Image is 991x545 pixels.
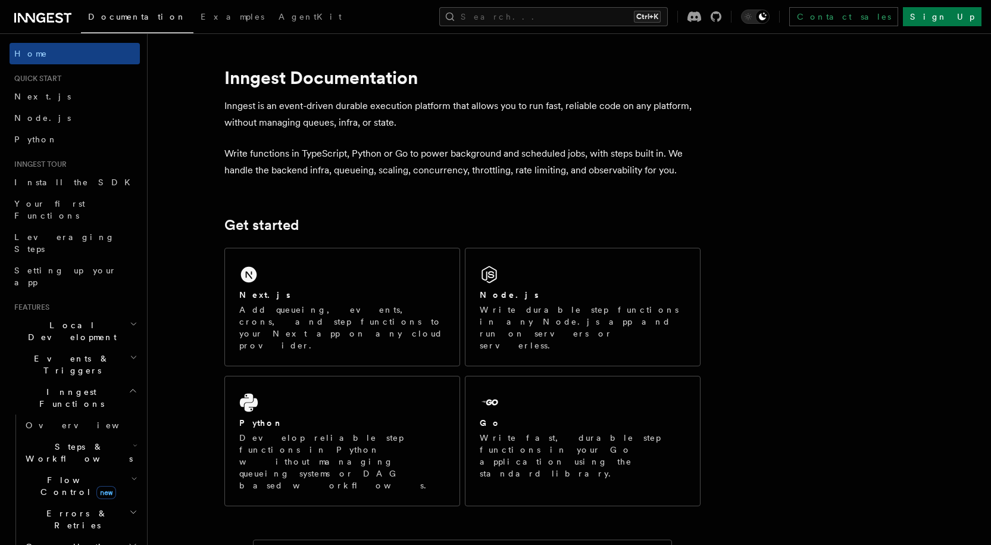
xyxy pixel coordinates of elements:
[480,432,686,479] p: Write fast, durable step functions in your Go application using the standard library.
[10,129,140,150] a: Python
[10,160,67,169] span: Inngest tour
[634,11,661,23] kbd: Ctrl+K
[21,507,129,531] span: Errors & Retries
[21,469,140,503] button: Flow Controlnew
[21,503,140,536] button: Errors & Retries
[10,386,129,410] span: Inngest Functions
[224,98,701,131] p: Inngest is an event-driven durable execution platform that allows you to run fast, reliable code ...
[10,43,140,64] a: Home
[14,48,48,60] span: Home
[439,7,668,26] button: Search...Ctrl+K
[201,12,264,21] span: Examples
[10,74,61,83] span: Quick start
[14,199,85,220] span: Your first Functions
[10,353,130,376] span: Events & Triggers
[21,436,140,469] button: Steps & Workflows
[10,381,140,415] button: Inngest Functions
[480,304,686,351] p: Write durable step functions in any Node.js app and run on servers or serverless.
[239,289,290,301] h2: Next.js
[14,92,71,101] span: Next.js
[10,86,140,107] a: Next.js
[903,7,981,26] a: Sign Up
[14,177,137,187] span: Install the SDK
[10,226,140,260] a: Leveraging Steps
[10,348,140,381] button: Events & Triggers
[480,417,501,429] h2: Go
[465,376,701,506] a: GoWrite fast, durable step functions in your Go application using the standard library.
[271,4,349,32] a: AgentKit
[10,107,140,129] a: Node.js
[21,415,140,436] a: Overview
[81,4,193,33] a: Documentation
[10,260,140,293] a: Setting up your app
[480,289,539,301] h2: Node.js
[224,145,701,179] p: Write functions in TypeScript, Python or Go to power background and scheduled jobs, with steps bu...
[741,10,770,24] button: Toggle dark mode
[224,67,701,88] h1: Inngest Documentation
[14,135,58,144] span: Python
[10,319,130,343] span: Local Development
[10,172,140,193] a: Install the SDK
[14,232,115,254] span: Leveraging Steps
[239,304,445,351] p: Add queueing, events, crons, and step functions to your Next app on any cloud provider.
[88,12,186,21] span: Documentation
[465,248,701,366] a: Node.jsWrite durable step functions in any Node.js app and run on servers or serverless.
[239,432,445,491] p: Develop reliable step functions in Python without managing queueing systems or DAG based workflows.
[10,193,140,226] a: Your first Functions
[224,376,460,506] a: PythonDevelop reliable step functions in Python without managing queueing systems or DAG based wo...
[224,217,299,233] a: Get started
[96,486,116,499] span: new
[14,113,71,123] span: Node.js
[10,303,49,312] span: Features
[26,421,148,430] span: Overview
[789,7,898,26] a: Contact sales
[239,417,283,429] h2: Python
[10,314,140,348] button: Local Development
[193,4,271,32] a: Examples
[21,441,133,465] span: Steps & Workflows
[279,12,342,21] span: AgentKit
[21,474,131,498] span: Flow Control
[224,248,460,366] a: Next.jsAdd queueing, events, crons, and step functions to your Next app on any cloud provider.
[14,266,117,287] span: Setting up your app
